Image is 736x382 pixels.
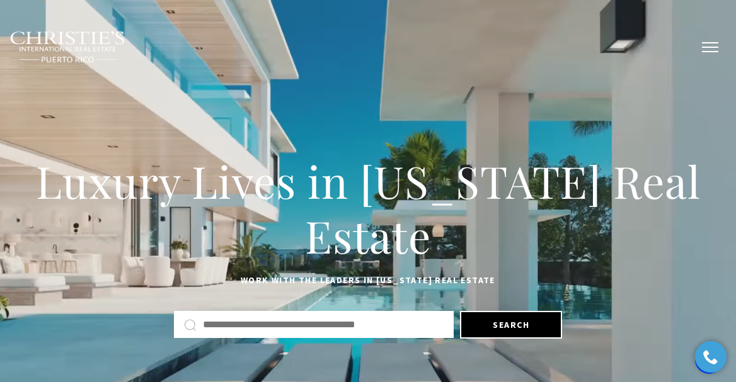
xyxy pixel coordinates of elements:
h1: Luxury Lives in [US_STATE] Real Estate [32,154,704,264]
button: button [694,29,727,65]
p: Work with the leaders in [US_STATE] Real Estate [32,273,704,288]
input: Search by Address, City, or Neighborhood [203,317,444,333]
button: Search [460,311,562,339]
img: Christie's International Real Estate black text logo [9,31,126,64]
